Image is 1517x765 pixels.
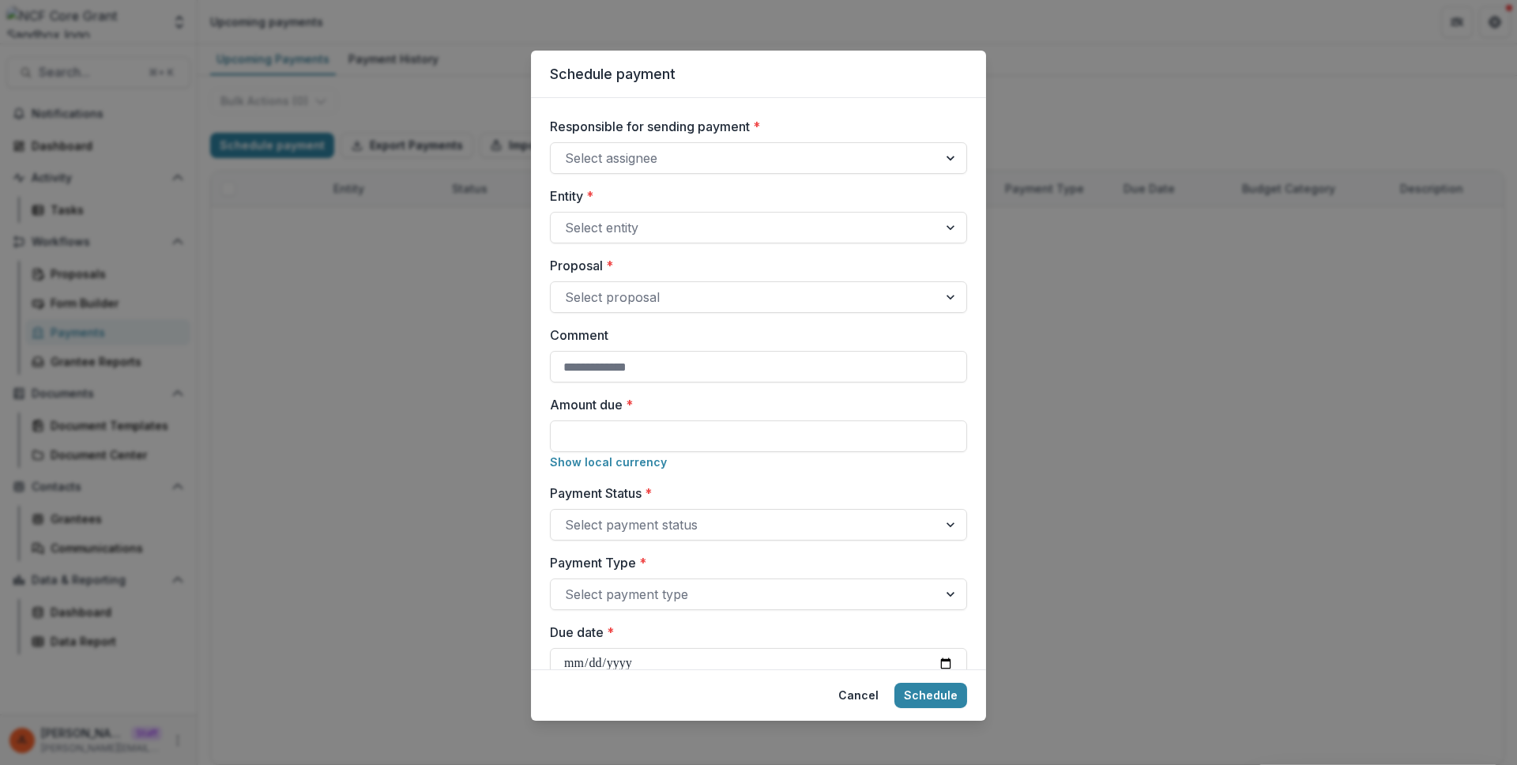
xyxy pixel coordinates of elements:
label: Amount due [550,395,958,414]
label: Due date [550,623,958,642]
button: Cancel [829,683,888,708]
button: Show local currency [550,455,667,469]
label: Payment Type [550,553,958,572]
label: Payment Status [550,484,958,503]
label: Comment [550,326,958,345]
label: Proposal [550,256,958,275]
label: Responsible for sending payment [550,117,958,136]
header: Schedule payment [531,51,986,98]
button: Schedule [894,683,967,708]
label: Entity [550,187,958,205]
